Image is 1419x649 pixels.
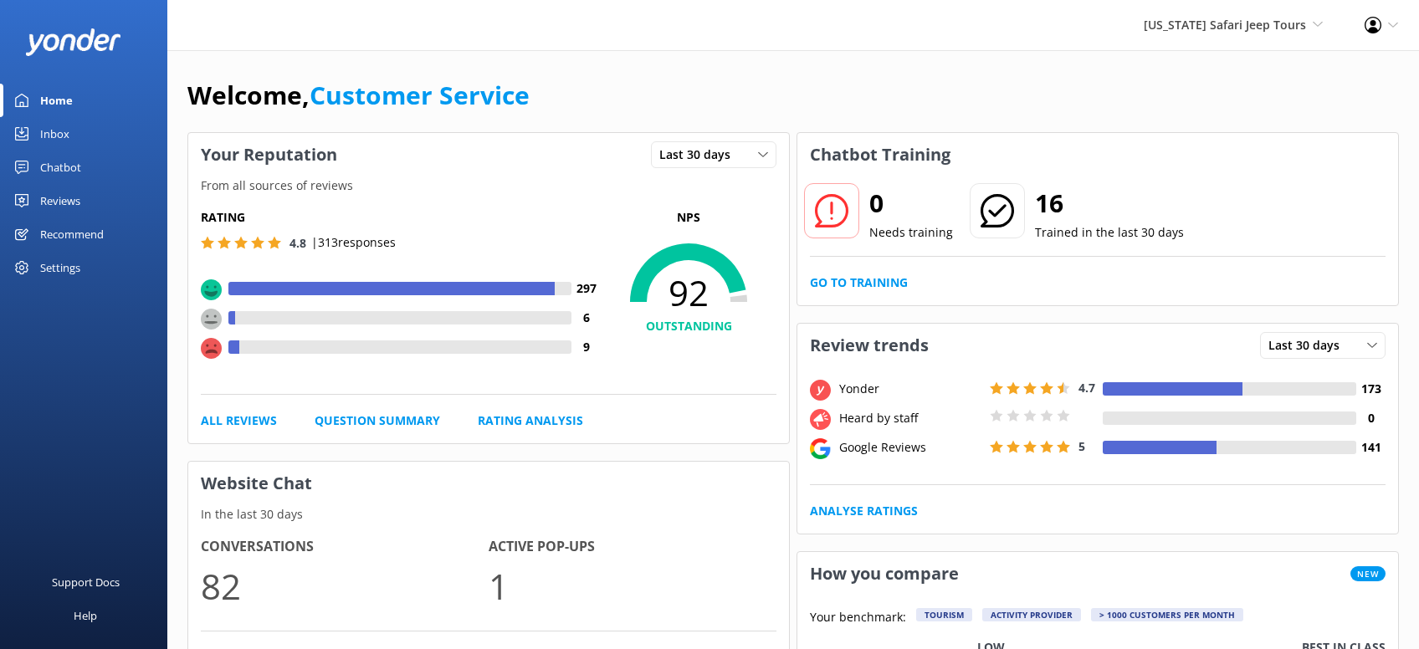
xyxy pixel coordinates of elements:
a: Question Summary [315,411,440,430]
div: Recommend [40,217,104,251]
a: Customer Service [310,78,530,112]
span: 92 [601,272,776,314]
h3: How you compare [797,552,971,595]
h4: Active Pop-ups [489,536,776,558]
span: 4.8 [289,235,306,251]
h4: 9 [571,338,601,356]
p: Needs training [869,223,953,242]
a: Analyse Ratings [810,502,918,520]
h5: Rating [201,208,601,227]
span: 4.7 [1078,380,1095,396]
div: Heard by staff [835,409,986,427]
p: 82 [201,558,489,614]
p: In the last 30 days [188,505,789,524]
div: Tourism [916,608,972,621]
div: Inbox [40,117,69,151]
div: Yonder [835,380,986,398]
span: [US_STATE] Safari Jeep Tours [1144,17,1306,33]
p: From all sources of reviews [188,176,789,195]
h4: 297 [571,279,601,298]
div: Home [40,84,73,117]
h4: 0 [1356,409,1386,427]
img: yonder-white-logo.png [25,28,121,56]
div: Help [74,599,97,632]
h4: 141 [1356,438,1386,457]
div: > 1000 customers per month [1091,608,1243,621]
div: Reviews [40,184,80,217]
h4: 6 [571,309,601,327]
h3: Chatbot Training [797,133,963,176]
span: Last 30 days [659,146,740,164]
p: 1 [489,558,776,614]
div: Activity Provider [982,608,1081,621]
a: Go to Training [810,273,908,292]
p: Your benchmark: [810,608,906,628]
h4: Conversations [201,536,489,558]
p: | 313 responses [311,233,396,252]
span: Last 30 days [1268,336,1350,355]
h4: OUTSTANDING [601,317,776,335]
h3: Website Chat [188,462,789,505]
h1: Welcome, [187,75,530,115]
div: Google Reviews [835,438,986,457]
h2: 16 [1035,183,1184,223]
a: Rating Analysis [478,411,583,430]
span: 5 [1078,438,1085,454]
h3: Review trends [797,324,941,367]
p: Trained in the last 30 days [1035,223,1184,242]
h2: 0 [869,183,953,223]
div: Support Docs [52,565,120,599]
p: NPS [601,208,776,227]
h3: Your Reputation [188,133,350,176]
div: Chatbot [40,151,81,184]
span: New [1350,566,1386,581]
div: Settings [40,251,80,284]
h4: 173 [1356,380,1386,398]
a: All Reviews [201,411,277,430]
